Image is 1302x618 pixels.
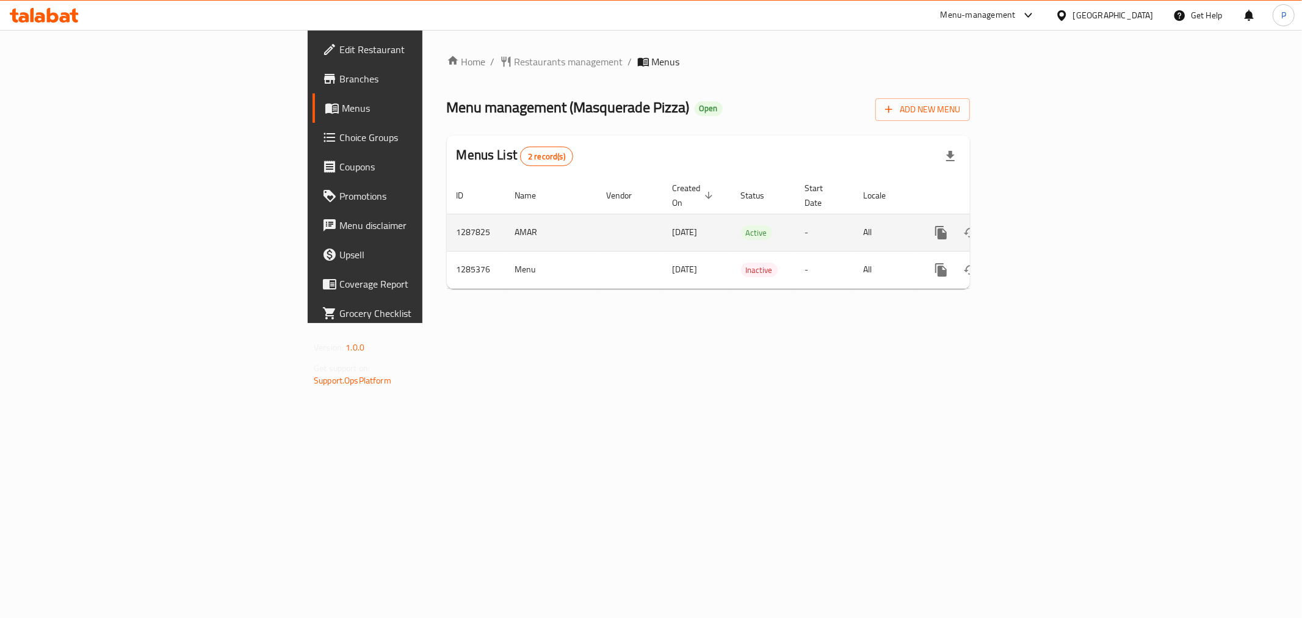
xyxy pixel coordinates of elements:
[875,98,970,121] button: Add New Menu
[313,64,525,93] a: Branches
[1073,9,1154,22] div: [GEOGRAPHIC_DATA]
[515,54,623,69] span: Restaurants management
[313,152,525,181] a: Coupons
[313,240,525,269] a: Upsell
[927,255,956,285] button: more
[741,188,781,203] span: Status
[505,251,597,288] td: Menu
[339,277,515,291] span: Coverage Report
[956,255,985,285] button: Change Status
[628,54,632,69] li: /
[447,177,1054,289] table: enhanced table
[927,218,956,247] button: more
[339,306,515,321] span: Grocery Checklist
[313,211,525,240] a: Menu disclaimer
[313,181,525,211] a: Promotions
[673,261,698,277] span: [DATE]
[941,8,1016,23] div: Menu-management
[457,146,573,166] h2: Menus List
[339,130,515,145] span: Choice Groups
[795,251,854,288] td: -
[339,247,515,262] span: Upsell
[447,54,970,69] nav: breadcrumb
[313,93,525,123] a: Menus
[314,373,391,388] a: Support.OpsPlatform
[1281,9,1286,22] span: P
[515,188,552,203] span: Name
[339,189,515,203] span: Promotions
[652,54,680,69] span: Menus
[313,269,525,299] a: Coverage Report
[314,340,344,355] span: Version:
[673,224,698,240] span: [DATE]
[864,188,902,203] span: Locale
[339,42,515,57] span: Edit Restaurant
[854,251,917,288] td: All
[505,214,597,251] td: AMAR
[313,123,525,152] a: Choice Groups
[741,226,772,240] span: Active
[342,101,515,115] span: Menus
[457,188,480,203] span: ID
[314,360,370,376] span: Get support on:
[447,93,690,121] span: Menu management ( Masquerade Pizza )
[313,35,525,64] a: Edit Restaurant
[521,151,573,162] span: 2 record(s)
[805,181,839,210] span: Start Date
[695,101,723,116] div: Open
[339,71,515,86] span: Branches
[345,340,364,355] span: 1.0.0
[339,218,515,233] span: Menu disclaimer
[741,225,772,240] div: Active
[673,181,717,210] span: Created On
[695,103,723,114] span: Open
[500,54,623,69] a: Restaurants management
[885,102,960,117] span: Add New Menu
[607,188,648,203] span: Vendor
[741,263,778,277] div: Inactive
[339,159,515,174] span: Coupons
[854,214,917,251] td: All
[520,147,573,166] div: Total records count
[936,142,965,171] div: Export file
[741,263,778,277] span: Inactive
[313,299,525,328] a: Grocery Checklist
[795,214,854,251] td: -
[917,177,1054,214] th: Actions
